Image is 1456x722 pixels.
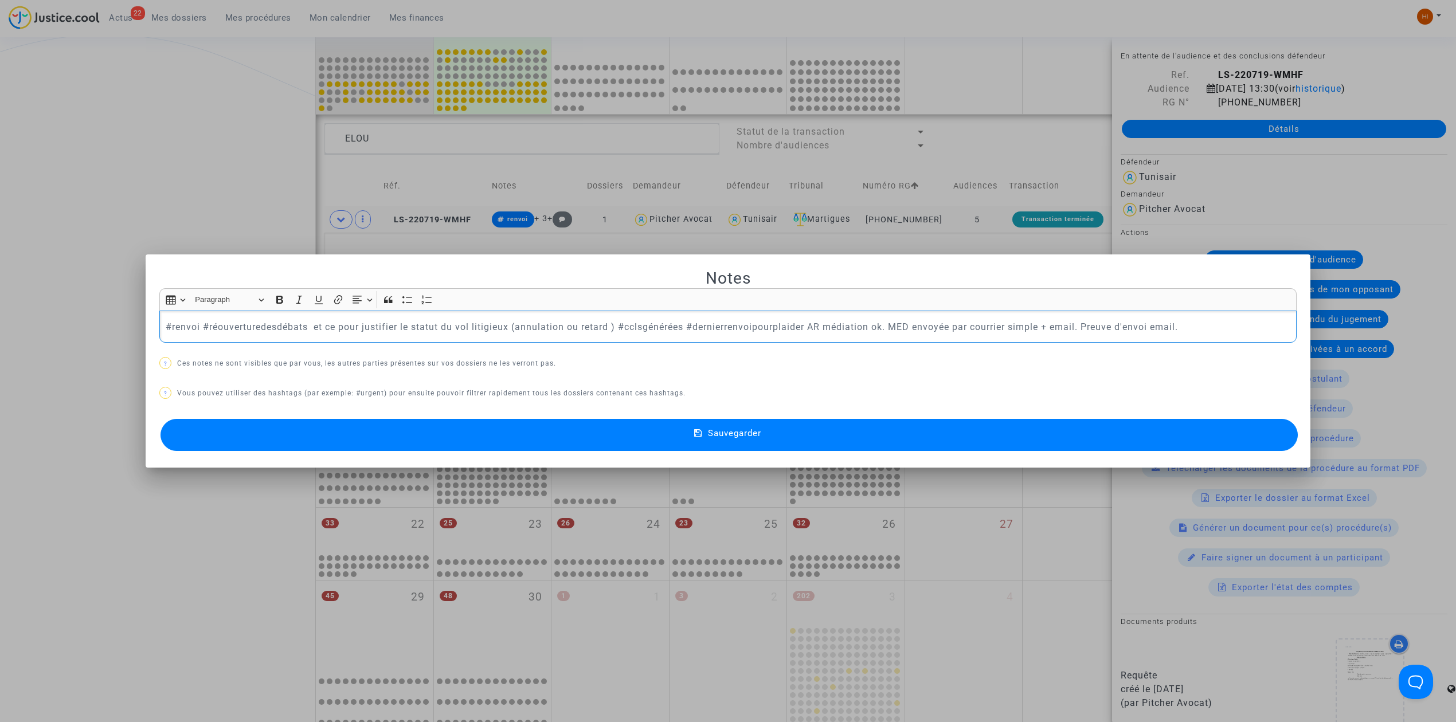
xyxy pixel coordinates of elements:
h2: Notes [159,268,1297,288]
span: Sauvegarder [708,428,761,438]
button: Paragraph [190,291,269,309]
button: Sauvegarder [161,419,1298,451]
div: Rich Text Editor, main [159,311,1297,343]
p: #renvoi #réouverturedesdébats et ce pour justifier le statut du vol litigieux (annulation ou reta... [166,320,1291,334]
p: Ces notes ne sont visibles que par vous, les autres parties présentes sur vos dossiers ne les ver... [159,356,1297,371]
span: ? [164,390,167,397]
span: ? [164,360,167,367]
div: Editor toolbar [159,288,1297,311]
p: Vous pouvez utiliser des hashtags (par exemple: #urgent) pour ensuite pouvoir filtrer rapidement ... [159,386,1297,401]
span: Paragraph [195,293,255,307]
iframe: Help Scout Beacon - Open [1399,665,1433,699]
